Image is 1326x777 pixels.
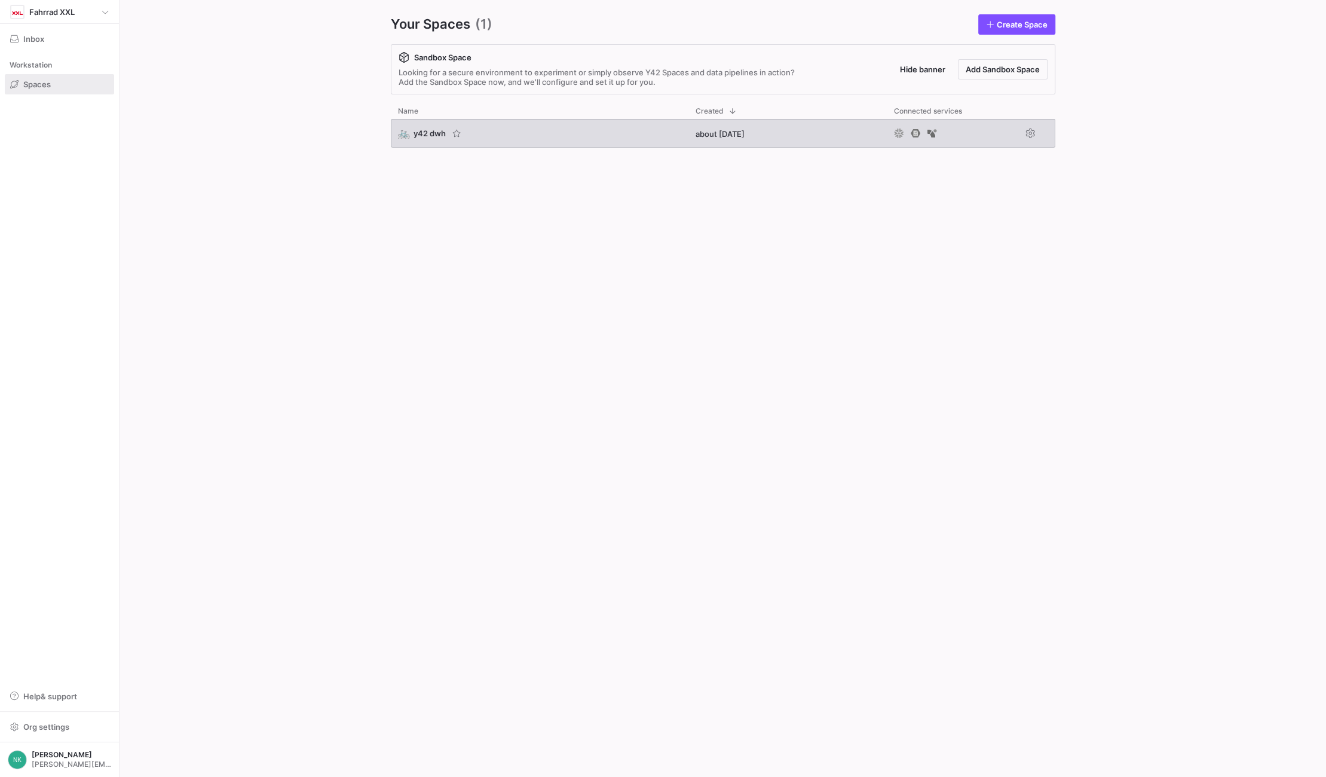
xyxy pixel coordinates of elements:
img: https://storage.googleapis.com/y42-prod-data-exchange/images/oGOSqxDdlQtxIPYJfiHrUWhjI5fT83rRj0ID... [11,6,23,18]
span: Inbox [23,34,44,44]
a: Create Space [978,14,1055,35]
span: Create Space [997,20,1048,29]
span: Help & support [23,692,77,701]
span: Your Spaces [391,14,470,35]
span: Add Sandbox Space [966,65,1040,74]
span: y42 dwh [414,129,446,138]
span: 🚲 [398,128,409,139]
span: Spaces [23,79,51,89]
span: Org settings [23,722,69,732]
span: Hide banner [900,65,945,74]
span: [PERSON_NAME][EMAIL_ADDRESS][PERSON_NAME][DOMAIN_NAME] [32,760,111,769]
button: NK[PERSON_NAME][PERSON_NAME][EMAIL_ADDRESS][PERSON_NAME][DOMAIN_NAME] [5,747,114,772]
span: Connected services [894,107,962,115]
span: [PERSON_NAME] [32,751,111,759]
span: Created [696,107,724,115]
div: Workstation [5,56,114,74]
div: Press SPACE to select this row. [391,119,1055,152]
span: Name [398,107,418,115]
a: Org settings [5,723,114,733]
span: Sandbox Space [414,53,471,62]
button: Add Sandbox Space [958,59,1048,79]
a: Spaces [5,74,114,94]
button: Inbox [5,29,114,49]
div: NK [8,750,27,769]
button: Hide banner [892,59,953,79]
button: Org settings [5,717,114,737]
div: Looking for a secure environment to experiment or simply observe Y42 Spaces and data pipelines in... [399,68,795,87]
span: about [DATE] [696,129,745,139]
span: Fahrrad XXL [29,7,75,17]
button: Help& support [5,686,114,706]
span: (1) [475,14,492,35]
